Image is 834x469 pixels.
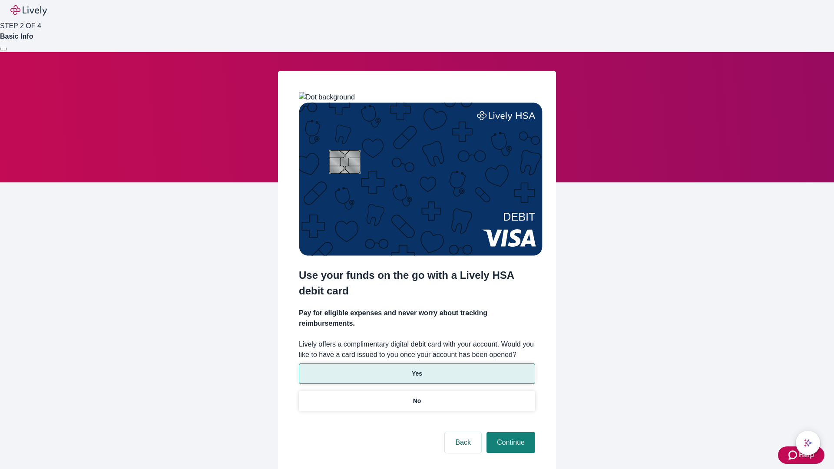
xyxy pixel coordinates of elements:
[299,339,535,360] label: Lively offers a complimentary digital debit card with your account. Would you like to have a card...
[412,369,422,378] p: Yes
[799,450,814,460] span: Help
[299,391,535,411] button: No
[445,432,481,453] button: Back
[778,446,824,464] button: Zendesk support iconHelp
[299,308,535,329] h4: Pay for eligible expenses and never worry about tracking reimbursements.
[299,102,543,256] img: Debit card
[788,450,799,460] svg: Zendesk support icon
[796,431,820,455] button: chat
[413,396,421,406] p: No
[486,432,535,453] button: Continue
[299,268,535,299] h2: Use your funds on the go with a Lively HSA debit card
[299,92,355,102] img: Dot background
[10,5,47,16] img: Lively
[804,439,812,447] svg: Lively AI Assistant
[299,363,535,384] button: Yes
